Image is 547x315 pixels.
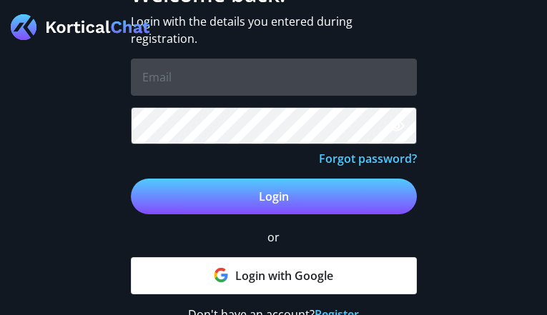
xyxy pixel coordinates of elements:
[131,13,417,47] p: Login with the details you entered during registration.
[388,118,405,135] img: Toggle password visibility
[319,151,417,166] a: Forgot password?
[131,179,417,214] button: Login
[11,14,150,40] img: Logo
[131,257,417,294] a: Login with Google
[131,59,417,96] input: Email
[214,268,228,282] img: Google Icon
[131,229,417,246] p: or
